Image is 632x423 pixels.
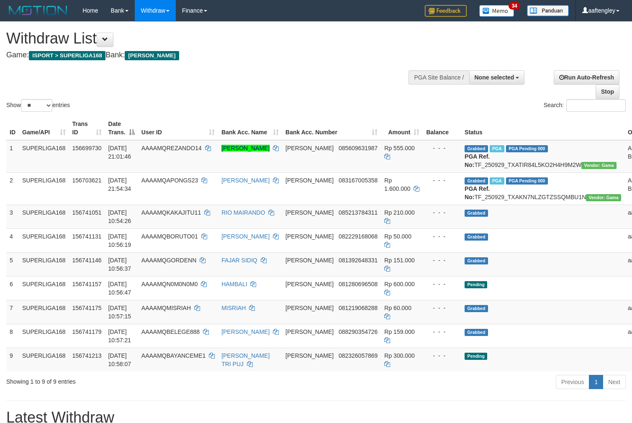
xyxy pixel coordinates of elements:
[596,85,619,99] a: Stop
[6,205,19,228] td: 3
[19,276,69,300] td: SUPERLIGA168
[19,348,69,372] td: SUPERLIGA168
[282,116,381,140] th: Bank Acc. Number: activate to sort column ascending
[6,140,19,173] td: 1
[108,233,131,248] span: [DATE] 10:56:19
[141,352,206,359] span: AAAAMQBAYANCEME1
[141,233,198,240] span: AAAAMQBORUTO01
[141,328,200,335] span: AAAAMQBELEGE888
[285,281,334,287] span: [PERSON_NAME]
[108,281,131,296] span: [DATE] 10:56:47
[384,257,414,264] span: Rp 151.000
[285,145,334,151] span: [PERSON_NAME]
[105,116,138,140] th: Date Trans.: activate to sort column descending
[509,2,520,10] span: 34
[6,116,19,140] th: ID
[141,281,198,287] span: AAAAMQN0M0N0M0
[339,233,378,240] span: Copy 082229168068 to clipboard
[108,145,131,160] span: [DATE] 21:01:46
[221,177,270,184] a: [PERSON_NAME]
[108,257,131,272] span: [DATE] 10:56:37
[285,328,334,335] span: [PERSON_NAME]
[19,300,69,324] td: SUPERLIGA168
[461,140,624,173] td: TF_250929_TXATIR84L5KO2H4H9M2W
[141,257,196,264] span: AAAAMQGORDENN
[221,352,270,367] a: [PERSON_NAME] TRI PUJ
[479,5,514,17] img: Button%20Memo.svg
[72,209,102,216] span: 156741051
[72,305,102,311] span: 156741175
[72,257,102,264] span: 156741146
[465,233,488,241] span: Grabbed
[21,99,52,112] select: Showentries
[490,145,504,152] span: Marked by aafchhiseyha
[285,177,334,184] span: [PERSON_NAME]
[285,257,334,264] span: [PERSON_NAME]
[141,145,202,151] span: AAAAMQREZANDO14
[19,172,69,205] td: SUPERLIGA168
[221,305,246,311] a: MISRIAH
[108,328,131,344] span: [DATE] 10:57:21
[384,145,414,151] span: Rp 555.000
[72,145,102,151] span: 156699730
[6,276,19,300] td: 6
[72,177,102,184] span: 156703621
[72,352,102,359] span: 156741213
[426,176,458,185] div: - - -
[469,70,525,85] button: None selected
[423,116,461,140] th: Balance
[221,209,265,216] a: RIO MAIRANDO
[339,145,378,151] span: Copy 085609631987 to clipboard
[6,348,19,372] td: 9
[384,305,411,311] span: Rp 60.000
[285,305,334,311] span: [PERSON_NAME]
[19,324,69,348] td: SUPERLIGA168
[465,329,488,336] span: Grabbed
[6,228,19,252] td: 4
[6,374,257,386] div: Showing 1 to 9 of 9 entries
[285,209,334,216] span: [PERSON_NAME]
[69,116,105,140] th: Trans ID: activate to sort column ascending
[339,281,378,287] span: Copy 081280696508 to clipboard
[19,140,69,173] td: SUPERLIGA168
[384,281,414,287] span: Rp 600.000
[384,209,414,216] span: Rp 210.000
[221,145,270,151] a: [PERSON_NAME]
[465,177,488,185] span: Grabbed
[19,252,69,276] td: SUPERLIGA168
[339,352,378,359] span: Copy 082326057869 to clipboard
[19,205,69,228] td: SUPERLIGA168
[461,116,624,140] th: Status
[19,228,69,252] td: SUPERLIGA168
[381,116,423,140] th: Amount: activate to sort column ascending
[490,177,504,185] span: Marked by aafchhiseyha
[384,233,411,240] span: Rp 50.000
[586,194,621,201] span: Vendor URL: https://trx31.1velocity.biz
[108,209,131,224] span: [DATE] 10:54:26
[465,257,488,264] span: Grabbed
[6,252,19,276] td: 5
[221,328,270,335] a: [PERSON_NAME]
[138,116,218,140] th: User ID: activate to sort column ascending
[465,281,487,288] span: Pending
[339,328,378,335] span: Copy 088290354726 to clipboard
[426,256,458,264] div: - - -
[285,352,334,359] span: [PERSON_NAME]
[408,70,469,85] div: PGA Site Balance /
[566,99,626,112] input: Search:
[108,177,131,192] span: [DATE] 21:54:34
[384,352,414,359] span: Rp 300.000
[285,233,334,240] span: [PERSON_NAME]
[465,305,488,312] span: Grabbed
[19,116,69,140] th: Game/API: activate to sort column ascending
[426,304,458,312] div: - - -
[465,153,490,168] b: PGA Ref. No:
[506,177,548,185] span: PGA Pending
[426,144,458,152] div: - - -
[6,4,70,17] img: MOTION_logo.png
[426,280,458,288] div: - - -
[461,172,624,205] td: TF_250929_TXAKN7NLZGTZSSQMBU1N
[527,5,569,16] img: panduan.png
[589,375,603,389] a: 1
[465,185,490,200] b: PGA Ref. No:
